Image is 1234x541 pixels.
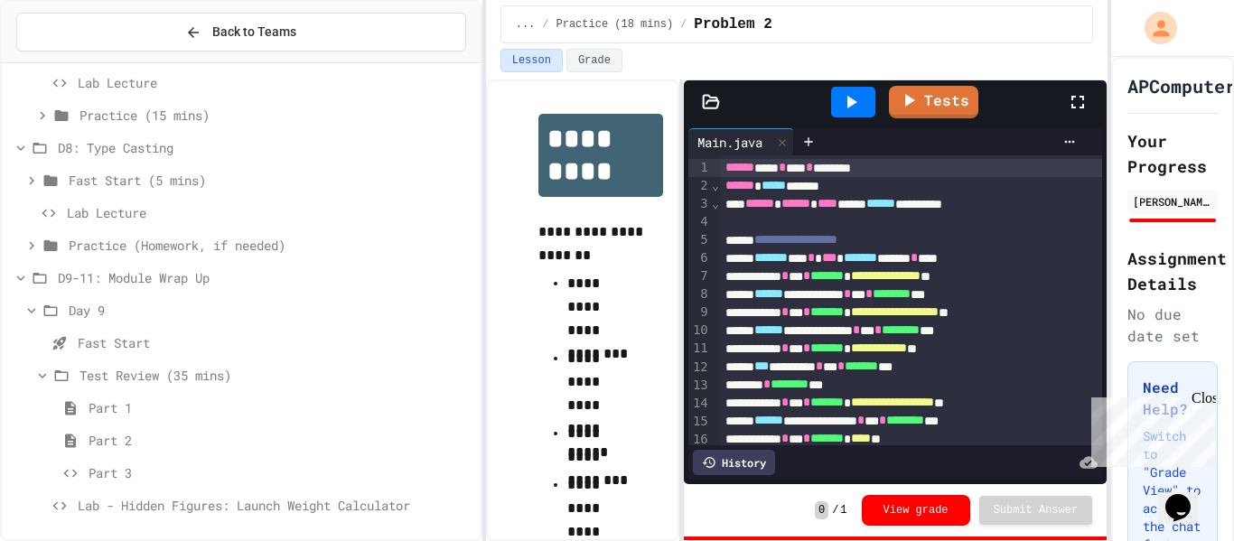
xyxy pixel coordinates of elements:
[688,249,711,267] div: 6
[89,463,473,482] span: Part 3
[688,285,711,303] div: 8
[688,322,711,340] div: 10
[79,106,473,125] span: Practice (15 mins)
[840,503,846,518] span: 1
[688,231,711,249] div: 5
[1084,390,1216,467] iframe: chat widget
[212,23,296,42] span: Back to Teams
[1126,7,1182,49] div: My Account
[688,195,711,213] div: 3
[16,13,466,51] button: Back to Teams
[1127,303,1218,347] div: No due date set
[556,17,674,32] span: Practice (18 mins)
[694,14,771,35] span: Problem 2
[542,17,548,32] span: /
[711,196,720,210] span: Fold line
[58,138,473,157] span: D8: Type Casting
[1158,469,1216,523] iframe: chat widget
[1127,128,1218,179] h2: Your Progress
[688,267,711,285] div: 7
[1133,193,1212,210] div: [PERSON_NAME]
[7,7,125,115] div: Chat with us now!Close
[688,431,711,449] div: 16
[89,431,473,450] span: Part 2
[78,496,473,515] span: Lab - Hidden Figures: Launch Weight Calculator
[688,359,711,377] div: 12
[1127,246,1218,296] h2: Assignment Details
[89,398,473,417] span: Part 1
[688,133,771,152] div: Main.java
[78,333,473,352] span: Fast Start
[688,413,711,431] div: 15
[688,377,711,395] div: 13
[688,159,711,177] div: 1
[79,366,473,385] span: Test Review (35 mins)
[500,49,563,72] button: Lesson
[693,450,775,475] div: History
[994,503,1079,518] span: Submit Answer
[688,213,711,231] div: 4
[688,340,711,358] div: 11
[832,503,838,518] span: /
[69,171,473,190] span: Fast Start (5 mins)
[58,268,473,287] span: D9-11: Module Wrap Up
[688,303,711,322] div: 9
[566,49,622,72] button: Grade
[69,301,473,320] span: Day 9
[979,496,1093,525] button: Submit Answer
[711,178,720,192] span: Fold line
[1143,377,1202,420] h3: Need Help?
[516,17,536,32] span: ...
[67,203,473,222] span: Lab Lecture
[862,495,970,526] button: View grade
[688,395,711,413] div: 14
[688,128,794,155] div: Main.java
[688,177,711,195] div: 2
[889,86,978,118] a: Tests
[78,73,473,92] span: Lab Lecture
[69,236,473,255] span: Practice (Homework, if needed)
[815,501,828,519] span: 0
[680,17,687,32] span: /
